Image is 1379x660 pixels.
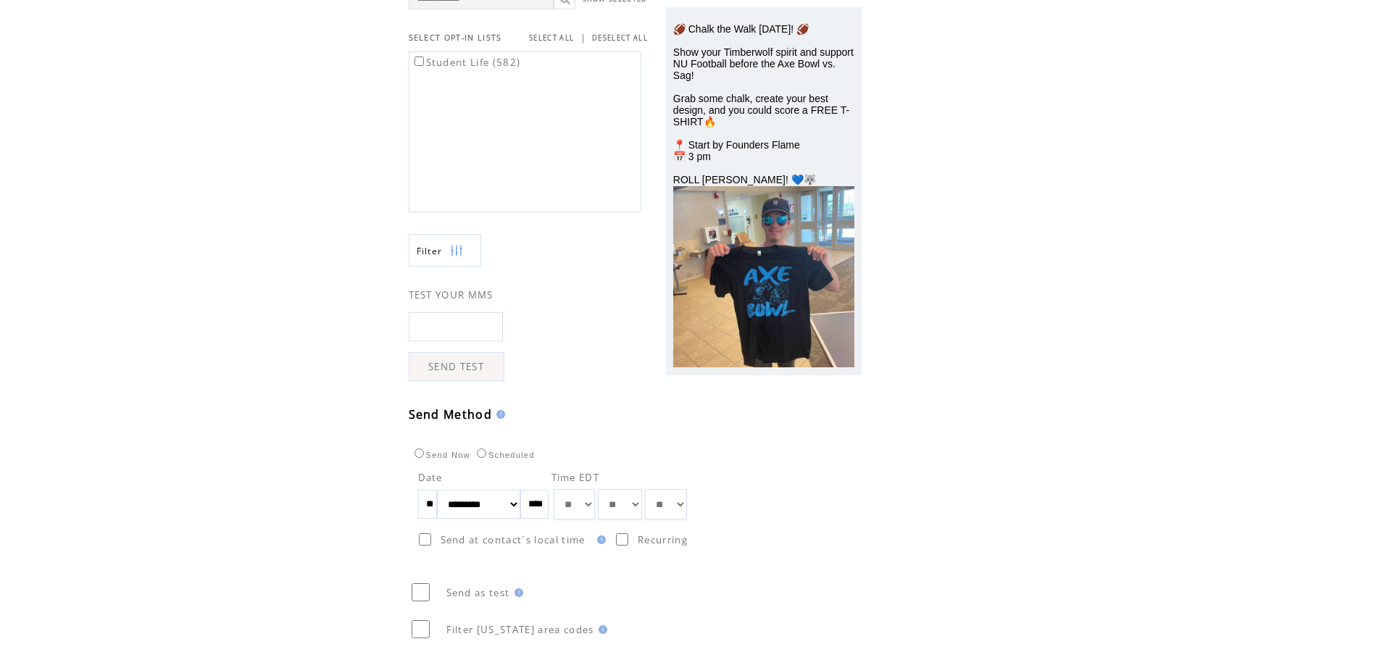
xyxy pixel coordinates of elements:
[446,586,510,599] span: Send as test
[450,235,463,267] img: filters.png
[492,410,505,419] img: help.gif
[414,57,424,66] input: Student Life (582)
[580,31,586,44] span: |
[529,33,574,43] a: SELECT ALL
[409,288,493,301] span: TEST YOUR MMS
[412,56,521,69] label: Student Life (582)
[441,533,586,546] span: Send at contact`s local time
[418,471,443,484] span: Date
[673,23,854,185] span: 🏈 Chalk the Walk [DATE]! 🏈 Show your Timberwolf spirit and support NU Football before the Axe Bow...
[510,588,523,597] img: help.gif
[594,625,607,634] img: help.gif
[551,471,600,484] span: Time EDT
[414,448,424,458] input: Send Now
[409,352,504,381] a: SEND TEST
[593,535,606,544] img: help.gif
[409,33,502,43] span: SELECT OPT-IN LISTS
[417,245,443,257] span: Show filters
[477,448,486,458] input: Scheduled
[446,623,594,636] span: Filter [US_STATE] area codes
[592,33,648,43] a: DESELECT ALL
[473,451,535,459] label: Scheduled
[638,533,688,546] span: Recurring
[409,406,493,422] span: Send Method
[409,234,481,267] a: Filter
[411,451,470,459] label: Send Now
